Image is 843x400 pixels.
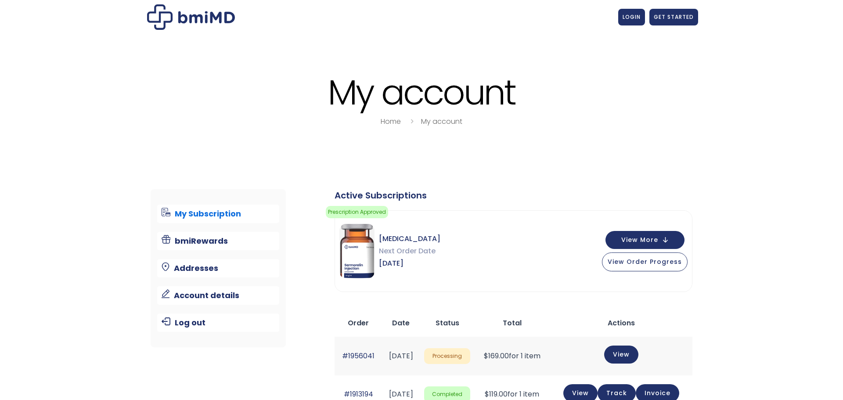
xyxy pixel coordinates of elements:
[436,318,459,328] span: Status
[604,346,638,364] a: View
[348,318,369,328] span: Order
[503,318,522,328] span: Total
[485,389,489,399] span: $
[157,286,280,305] a: Account details
[618,9,645,25] a: LOGIN
[157,232,280,250] a: bmiRewards
[608,318,635,328] span: Actions
[602,252,688,271] button: View Order Progress
[379,233,440,245] span: [MEDICAL_DATA]
[421,116,462,126] a: My account
[379,257,440,270] span: [DATE]
[485,389,508,399] span: 119.00
[484,351,509,361] span: 169.00
[389,389,413,399] time: [DATE]
[392,318,410,328] span: Date
[145,74,698,111] h1: My account
[475,337,550,375] td: for 1 item
[424,348,470,364] span: Processing
[157,205,280,223] a: My Subscription
[649,9,698,25] a: GET STARTED
[157,259,280,277] a: Addresses
[654,13,694,21] span: GET STARTED
[621,237,658,243] span: View More
[623,13,641,21] span: LOGIN
[339,224,375,278] img: Sermorelin
[342,351,375,361] a: #1956041
[379,245,440,257] span: Next Order Date
[151,189,286,347] nav: Account pages
[326,206,388,218] span: Prescription Approved
[381,116,401,126] a: Home
[407,116,417,126] i: breadcrumbs separator
[157,314,280,332] a: Log out
[605,231,684,249] button: View More
[608,257,682,266] span: View Order Progress
[389,351,413,361] time: [DATE]
[344,389,373,399] a: #1913194
[484,351,488,361] span: $
[335,189,692,202] div: Active Subscriptions
[147,4,235,30] img: My account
